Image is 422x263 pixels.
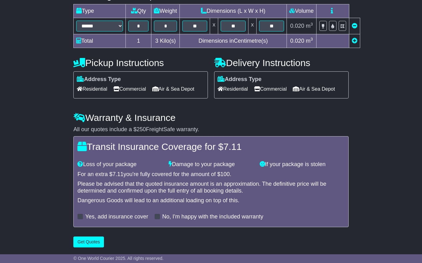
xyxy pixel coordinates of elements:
[85,213,148,220] label: Yes, add insurance cover
[77,141,344,152] h4: Transit Insurance Coverage for $
[136,126,146,132] span: 250
[180,4,287,18] td: Dimensions (L x W x H)
[352,38,357,44] a: Add new item
[290,23,304,29] span: 0.020
[73,256,164,261] span: © One World Courier 2025. All rights reserved.
[293,84,335,94] span: Air & Sea Depot
[352,23,357,29] a: Remove this item
[162,213,263,220] label: No, I'm happy with the included warranty
[73,237,104,247] button: Get Quotes
[77,171,344,178] div: For an extra $ you're fully covered for the amount of $ .
[74,4,126,18] td: Type
[73,112,348,123] h4: Warranty & Insurance
[151,34,180,48] td: Kilo(s)
[151,4,180,18] td: Weight
[290,38,304,44] span: 0.020
[77,181,344,194] div: Please be advised that the quoted insurance amount is an approximation. The definitive price will...
[306,23,313,29] span: m
[218,84,248,94] span: Residential
[74,34,126,48] td: Total
[73,126,348,133] div: All our quotes include a $ FreightSafe warranty.
[180,34,287,48] td: Dimensions in Centimetre(s)
[210,18,218,34] td: x
[254,84,287,94] span: Commercial
[73,58,208,68] h4: Pickup Instructions
[165,161,257,168] div: Damage to your package
[126,4,151,18] td: Qty
[77,197,344,204] div: Dangerous Goods will lead to an additional loading on top of this.
[311,22,313,26] sup: 3
[257,161,348,168] div: If your package is stolen
[218,76,262,83] label: Address Type
[306,38,313,44] span: m
[77,76,121,83] label: Address Type
[214,58,349,68] h4: Delivery Instructions
[74,161,165,168] div: Loss of your package
[112,171,123,177] span: 7.11
[223,141,242,152] span: 7.11
[287,4,316,18] td: Volume
[77,84,107,94] span: Residential
[311,37,313,41] sup: 3
[220,171,230,177] span: 100
[152,84,194,94] span: Air & Sea Depot
[113,84,146,94] span: Commercial
[248,18,257,34] td: x
[155,38,158,44] span: 3
[126,34,151,48] td: 1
